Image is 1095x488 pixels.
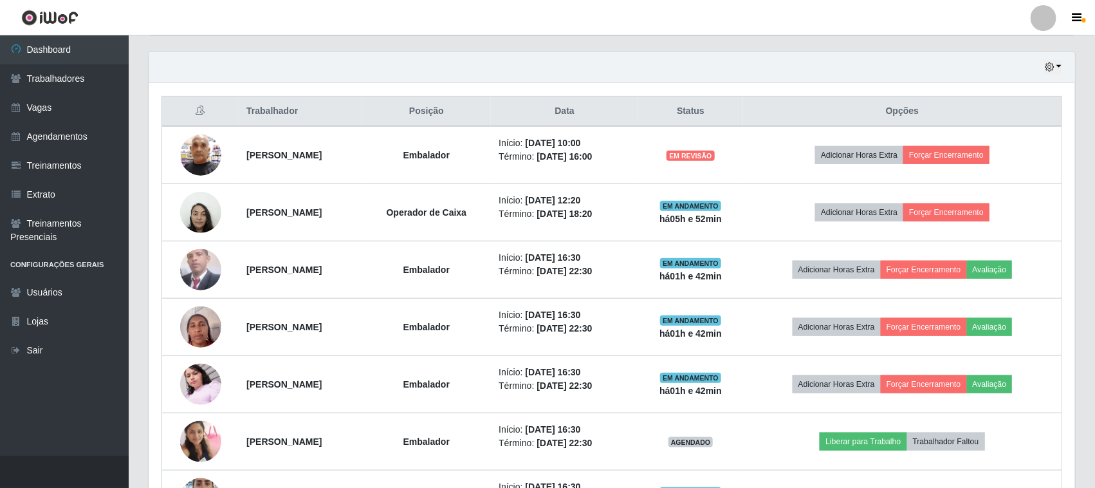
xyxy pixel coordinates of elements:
[537,151,592,162] time: [DATE] 16:00
[499,251,630,265] li: Início:
[246,207,322,218] strong: [PERSON_NAME]
[499,136,630,150] li: Início:
[659,328,722,339] strong: há 01 h e 42 min
[491,97,638,127] th: Data
[499,194,630,207] li: Início:
[499,379,630,393] li: Término:
[660,373,721,383] span: EM ANDAMENTO
[537,380,592,391] time: [DATE] 22:30
[668,437,713,447] span: AGENDADO
[881,375,967,393] button: Forçar Encerramento
[403,379,450,389] strong: Embalador
[403,436,450,447] strong: Embalador
[499,265,630,278] li: Término:
[903,203,989,221] button: Forçar Encerramento
[499,423,630,436] li: Início:
[967,318,1013,336] button: Avaliação
[387,207,467,218] strong: Operador de Caixa
[903,146,989,164] button: Forçar Encerramento
[667,151,714,161] span: EM REVISÃO
[967,261,1013,279] button: Avaliação
[793,318,881,336] button: Adicionar Horas Extra
[499,207,630,221] li: Término:
[793,375,881,393] button: Adicionar Horas Extra
[403,265,450,275] strong: Embalador
[362,97,491,127] th: Posição
[21,10,78,26] img: CoreUI Logo
[246,322,322,332] strong: [PERSON_NAME]
[907,433,985,451] button: Trabalhador Faltou
[659,271,722,281] strong: há 01 h e 42 min
[537,209,592,219] time: [DATE] 18:20
[526,252,581,263] time: [DATE] 16:30
[499,150,630,164] li: Término:
[499,366,630,379] li: Início:
[403,322,450,332] strong: Embalador
[246,436,322,447] strong: [PERSON_NAME]
[246,150,322,160] strong: [PERSON_NAME]
[499,436,630,450] li: Término:
[526,138,581,148] time: [DATE] 10:00
[246,379,322,389] strong: [PERSON_NAME]
[180,420,221,462] img: 1751035510081.jpeg
[403,150,450,160] strong: Embalador
[537,323,592,333] time: [DATE] 22:30
[537,438,592,448] time: [DATE] 22:30
[180,299,221,354] img: 1737744028032.jpeg
[820,433,906,451] button: Liberar para Trabalho
[246,265,322,275] strong: [PERSON_NAME]
[660,258,721,268] span: EM ANDAMENTO
[815,146,903,164] button: Adicionar Horas Extra
[881,261,967,279] button: Forçar Encerramento
[815,203,903,221] button: Adicionar Horas Extra
[180,118,221,192] img: 1736890785171.jpeg
[526,195,581,205] time: [DATE] 12:20
[537,266,592,276] time: [DATE] 22:30
[526,310,581,320] time: [DATE] 16:30
[881,318,967,336] button: Forçar Encerramento
[660,201,721,211] span: EM ANDAMENTO
[239,97,362,127] th: Trabalhador
[526,424,581,435] time: [DATE] 16:30
[526,367,581,377] time: [DATE] 16:30
[499,322,630,335] li: Término:
[659,386,722,396] strong: há 01 h e 42 min
[793,261,881,279] button: Adicionar Horas Extra
[660,315,721,326] span: EM ANDAMENTO
[659,214,722,224] strong: há 05 h e 52 min
[180,357,221,411] img: 1702482681044.jpeg
[499,308,630,322] li: Início:
[638,97,743,127] th: Status
[180,247,221,292] img: 1740078176473.jpeg
[743,97,1062,127] th: Opções
[180,185,221,239] img: 1696952889057.jpeg
[967,375,1013,393] button: Avaliação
